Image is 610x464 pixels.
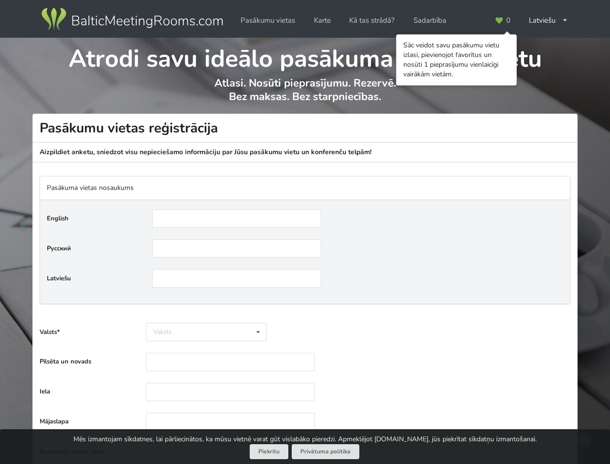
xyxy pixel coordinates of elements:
h1: Atrodi savu ideālo pasākuma norises vietu [33,38,577,74]
div: Sāc veidot savu pasākumu vietu izlasi, pievienojot favorītus un nosūti 1 pieprasījumu vienlaicīgi... [403,41,510,79]
label: Iela [40,387,139,396]
h1: Pasākumu vietas reģistrācija [32,114,578,143]
a: Karte [307,11,338,30]
label: Mājaslapa [40,417,139,426]
div: Latviešu [522,11,575,30]
label: Valsts* [40,327,139,337]
a: Privātuma politika [292,444,359,459]
label: Pilsēta un novads [40,357,139,366]
a: Pasākumu vietas [234,11,302,30]
p: Pasākuma vietas nosaukums [47,183,563,193]
a: Kā tas strādā? [342,11,401,30]
div: Valsts [153,329,172,335]
p: Aizpildiet anketu, sniedzot visu nepieciešamo informāciju par Jūsu pasākumu vietu un konferenču t... [32,143,578,162]
button: Piekrītu [250,444,288,459]
label: Русский [47,244,146,253]
label: English [47,214,146,223]
img: Baltic Meeting Rooms [40,6,225,33]
span: 0 [506,17,511,24]
p: Atlasi. Nosūti pieprasījumu. Rezervē. Bez maksas. Bez starpniecības. [33,76,577,114]
a: Sadarbība [407,11,453,30]
label: Latviešu [47,274,146,283]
